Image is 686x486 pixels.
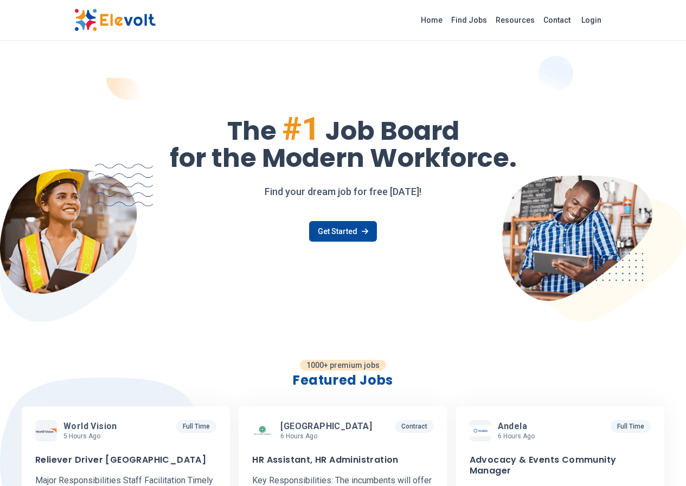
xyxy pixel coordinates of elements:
h3: HR Assistant, HR Administration [252,455,398,465]
h1: The Job Board for the Modern Workforce. [74,113,612,171]
p: Find your dream job for free [DATE]! [74,184,612,199]
a: Resources [491,11,539,29]
a: Login [575,9,608,31]
img: World Vision [35,428,57,433]
a: Home [416,11,447,29]
p: 6 hours ago [498,432,535,440]
h3: Reliever Driver [GEOGRAPHIC_DATA] [35,455,206,465]
p: Contract [395,420,434,433]
span: Andela [498,421,527,432]
img: Aga khan University [252,420,274,442]
p: 6 hours ago [280,432,376,440]
p: Full Time [611,420,651,433]
a: Find Jobs [447,11,491,29]
h2: Featured Jobs [22,372,664,389]
a: Contact [539,11,575,29]
img: Andela [470,425,491,437]
p: Full Time [176,420,216,433]
p: 1000+ premium jobs [300,360,386,371]
h3: Advocacy & Events Community Manager [470,455,651,476]
span: World Vision [63,421,117,432]
p: 5 hours ago [63,432,121,440]
span: [GEOGRAPHIC_DATA] [280,421,372,432]
a: Get Started [309,221,377,242]
span: #1 [282,109,320,148]
img: Elevolt [74,9,156,31]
